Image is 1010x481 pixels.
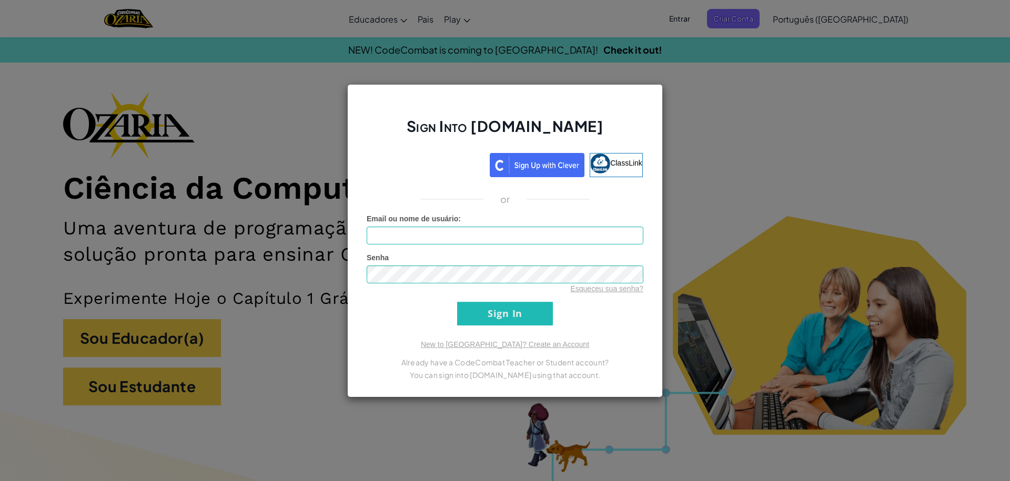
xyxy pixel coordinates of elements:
[457,302,553,325] input: Sign In
[367,116,643,147] h2: Sign Into [DOMAIN_NAME]
[367,214,458,223] span: Email ou nome de usuário
[367,356,643,369] p: Already have a CodeCombat Teacher or Student account?
[362,152,490,175] iframe: Botão "Fazer login com o Google"
[490,153,584,177] img: clever_sso_button@2x.png
[421,340,589,349] a: New to [GEOGRAPHIC_DATA]? Create an Account
[367,253,389,262] span: Senha
[590,153,610,173] img: classlink-logo-small.png
[610,158,642,167] span: ClassLink
[500,193,510,206] p: or
[367,213,461,224] label: :
[570,284,643,293] a: Esqueceu sua senha?
[367,369,643,381] p: You can sign into [DOMAIN_NAME] using that account.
